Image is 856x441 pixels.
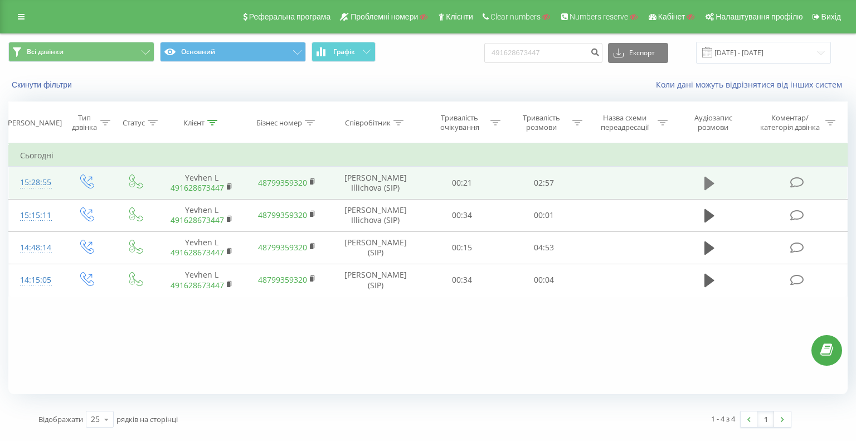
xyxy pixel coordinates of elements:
div: 15:28:55 [20,172,50,193]
button: Основний [160,42,306,62]
span: Кабінет [658,12,685,21]
span: рядків на сторінці [116,414,178,424]
a: 1 [757,411,774,427]
td: 00:34 [421,199,503,231]
td: 00:15 [421,231,503,264]
td: [PERSON_NAME] (SIP) [329,264,421,296]
td: 00:34 [421,264,503,296]
div: 14:48:14 [20,237,50,259]
span: Clear numbers [490,12,541,21]
div: Тип дзвінка [71,113,98,132]
span: Реферальна програма [249,12,331,21]
a: Коли дані можуть відрізнятися вiд інших систем [656,79,848,90]
span: Налаштування профілю [716,12,802,21]
td: Yevhen L [159,167,245,199]
div: 15:15:11 [20,205,50,226]
div: Назва схеми переадресації [595,113,655,132]
button: Всі дзвінки [8,42,154,62]
div: Аудіозапис розмови [680,113,746,132]
td: [PERSON_NAME] Illichova (SIP) [329,167,421,199]
a: 48799359320 [258,177,307,188]
td: 04:53 [503,231,585,264]
a: 48799359320 [258,210,307,220]
button: Скинути фільтри [8,80,77,90]
span: Numbers reserve [570,12,628,21]
td: 00:01 [503,199,585,231]
td: Сьогодні [9,144,848,167]
a: 491628673447 [171,182,224,193]
td: Yevhen L [159,264,245,296]
span: Графік [333,48,355,56]
span: Клієнти [446,12,473,21]
div: Клієнт [183,118,205,128]
a: 491628673447 [171,247,224,258]
a: 48799359320 [258,242,307,253]
div: [PERSON_NAME] [6,118,62,128]
a: 491628673447 [171,215,224,225]
td: [PERSON_NAME] Illichova (SIP) [329,199,421,231]
span: Всі дзвінки [27,47,64,56]
span: Відображати [38,414,83,424]
a: 48799359320 [258,274,307,285]
span: Вихід [821,12,841,21]
input: Пошук за номером [484,43,602,63]
a: 491628673447 [171,280,224,290]
span: Проблемні номери [351,12,418,21]
td: 00:21 [421,167,503,199]
td: [PERSON_NAME] (SIP) [329,231,421,264]
button: Графік [312,42,376,62]
div: Тривалість очікування [431,113,488,132]
div: 14:15:05 [20,269,50,291]
div: 1 - 4 з 4 [711,413,735,424]
div: Бізнес номер [256,118,302,128]
td: Yevhen L [159,199,245,231]
div: Співробітник [345,118,391,128]
td: Yevhen L [159,231,245,264]
td: 00:04 [503,264,585,296]
button: Експорт [608,43,668,63]
div: Коментар/категорія дзвінка [757,113,823,132]
td: 02:57 [503,167,585,199]
div: Статус [123,118,145,128]
div: Тривалість розмови [513,113,570,132]
div: 25 [91,414,100,425]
